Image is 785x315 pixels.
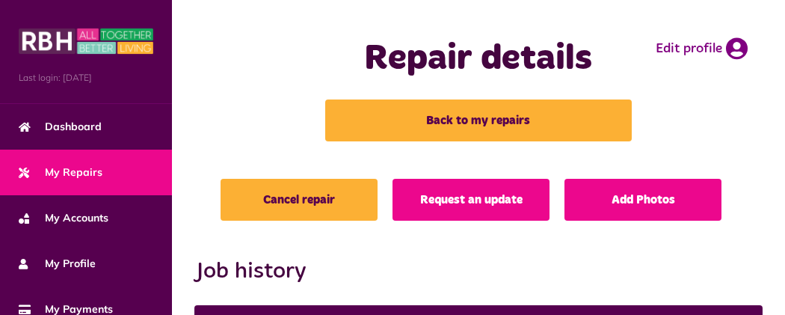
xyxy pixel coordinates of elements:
a: Request an update [392,179,549,221]
a: Cancel repair [221,179,378,221]
span: Last login: [DATE] [19,71,153,85]
a: Back to my repairs [325,100,632,141]
h2: Job history [194,258,763,285]
span: My Accounts [19,210,108,226]
span: Dashboard [19,119,102,135]
a: Edit profile [656,37,748,60]
span: My Repairs [19,165,102,180]
a: Add Photos [564,179,721,221]
img: MyRBH [19,26,153,56]
h1: Repair details [243,37,714,81]
span: My Profile [19,256,96,272]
